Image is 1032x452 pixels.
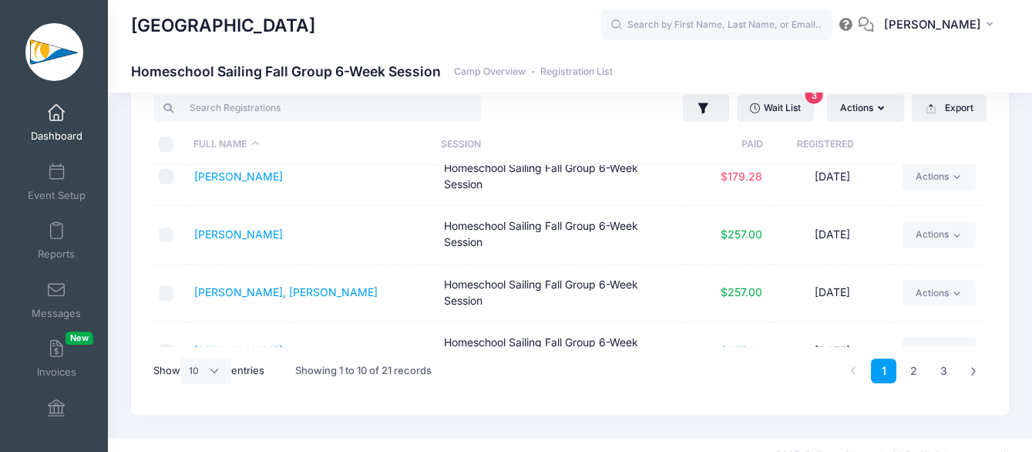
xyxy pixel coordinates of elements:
[436,265,686,322] td: Homeschool Sailing Fall Group 6-Week Session
[770,265,895,322] td: [DATE]
[903,221,976,248] a: Actions
[20,391,93,445] a: Financials
[903,280,976,306] a: Actions
[884,16,981,33] span: [PERSON_NAME]
[874,8,1009,43] button: [PERSON_NAME]
[601,10,832,41] input: Search by First Name, Last Name, or Email...
[153,95,481,121] input: Search Registrations
[770,148,895,206] td: [DATE]
[20,332,93,386] a: InvoicesNew
[737,95,814,121] a: Wait List3
[454,66,526,78] a: Camp Overview
[540,66,613,78] a: Registration List
[180,358,231,384] select: Showentries
[721,344,762,357] span: $257.00
[20,96,93,150] a: Dashboard
[763,124,886,165] th: Registered: activate to sort column ascending
[436,322,686,380] td: Homeschool Sailing Fall Group 6-Week Session
[131,63,613,79] h1: Homeschool Sailing Fall Group 6-Week Session
[295,353,432,389] div: Showing 1 to 10 of 21 records
[31,130,82,143] span: Dashboard
[436,148,686,206] td: Homeschool Sailing Fall Group 6-Week Session
[903,164,976,190] a: Actions
[871,359,896,384] a: 1
[805,86,823,104] span: 3
[721,228,762,241] span: $257.00
[153,358,264,384] label: Show entries
[931,359,956,384] a: 3
[37,366,76,379] span: Invoices
[32,307,81,320] span: Messages
[770,322,895,380] td: [DATE]
[25,23,83,81] img: Clearwater Community Sailing Center
[827,95,904,121] button: Actions
[912,95,987,121] button: Export
[194,170,283,183] a: [PERSON_NAME]
[38,248,75,261] span: Reports
[721,170,762,183] span: $179.28
[20,214,93,268] a: Reports
[194,228,283,241] a: [PERSON_NAME]
[187,124,434,165] th: Full Name: activate to sort column descending
[721,285,762,299] span: $257.00
[903,338,976,364] a: Actions
[770,206,895,264] td: [DATE]
[20,273,93,327] a: Messages
[433,124,681,165] th: Session: activate to sort column ascending
[66,332,93,345] span: New
[194,285,378,299] a: [PERSON_NAME], [PERSON_NAME]
[131,8,315,43] h1: [GEOGRAPHIC_DATA]
[194,344,283,357] a: [PERSON_NAME]
[28,189,86,202] span: Event Setup
[20,155,93,209] a: Event Setup
[436,206,686,264] td: Homeschool Sailing Fall Group 6-Week Session
[681,124,763,165] th: Paid: activate to sort column ascending
[901,359,926,384] a: 2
